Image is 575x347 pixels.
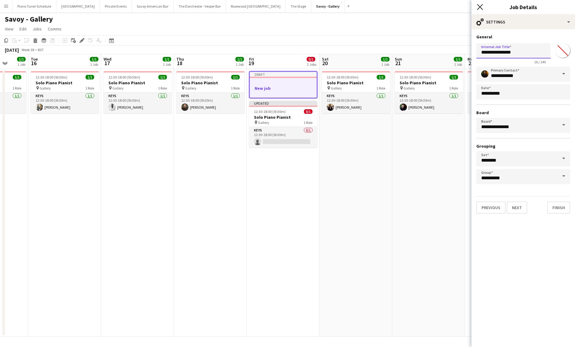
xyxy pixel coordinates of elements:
[381,62,389,67] div: 1 Job
[471,3,575,11] h3: Job Details
[48,26,62,32] span: Comms
[112,86,124,90] span: Gallery
[322,71,390,113] app-job-card: 12:30-18:00 (5h30m)1/1Solo Piano Pianist Gallery1 RoleKeys1/112:30-18:00 (5h30m)[PERSON_NAME]
[395,80,463,86] h3: Solo Piano Pianist
[158,86,167,90] span: 1 Role
[476,110,570,115] h3: Board
[249,56,254,62] span: Fri
[176,56,184,62] span: Thu
[104,80,172,86] h3: Solo Piano Pianist
[476,34,570,40] h3: General
[304,120,312,125] span: 1 Role
[476,143,570,149] h3: Grouping
[20,47,35,52] span: Week 38
[38,47,44,52] div: BST
[33,26,42,32] span: Jobs
[235,57,244,61] span: 1/1
[185,86,196,90] span: Gallery
[176,80,245,86] h3: Solo Piano Pianist
[249,101,317,106] div: Updated
[250,86,317,91] h3: New job
[86,75,94,79] span: 1/1
[90,57,98,61] span: 1/1
[250,72,317,77] div: Draft
[226,0,286,12] button: Rosewood [GEOGRAPHIC_DATA]
[454,62,462,67] div: 1 Job
[381,57,390,61] span: 1/1
[248,60,254,67] span: 19
[467,93,536,113] app-card-role: Keys0/112:30-18:00 (5h30m)
[249,71,317,98] app-job-card: DraftNew job
[327,75,358,79] span: 12:30-18:00 (5h30m)
[104,56,111,62] span: Wed
[231,75,240,79] span: 1/1
[132,0,174,12] button: Savoy American Bar
[404,86,415,90] span: Gallery
[322,80,390,86] h3: Solo Piano Pianist
[17,62,25,67] div: 1 Job
[85,86,94,90] span: 1 Role
[181,75,213,79] span: 12:30-18:00 (5h30m)
[307,62,316,67] div: 2 Jobs
[30,60,38,67] span: 16
[395,71,463,113] div: 12:30-18:00 (5h30m)1/1Solo Piano Pianist Gallery1 RoleKeys1/112:30-18:00 (5h30m)[PERSON_NAME]
[31,93,99,113] app-card-role: Keys1/112:30-18:00 (5h30m)[PERSON_NAME]
[321,60,329,67] span: 20
[377,75,385,79] span: 1/1
[176,93,245,113] app-card-role: Keys1/112:30-18:00 (5h30m)[PERSON_NAME]
[394,60,402,67] span: 21
[547,202,570,214] button: Finish
[17,25,29,33] a: Edit
[13,75,21,79] span: 1/1
[467,80,536,86] h3: Solo Piano Pianist
[36,75,67,79] span: 12:30-18:00 (5h30m)
[476,202,506,214] button: Previous
[17,57,26,61] span: 1/1
[31,56,38,62] span: Tue
[100,0,132,12] button: Private Events
[31,80,99,86] h3: Solo Piano Pianist
[376,86,385,90] span: 1 Role
[529,60,551,64] span: 16 / 140
[249,101,317,148] app-job-card: Updated12:30-18:00 (5h30m)0/1Solo Piano Pianist Gallery1 RoleKeys0/112:30-18:00 (5h30m)
[307,57,315,61] span: 0/1
[331,86,342,90] span: Gallery
[174,0,226,12] button: The Dorchester - Vesper Bar
[175,60,184,67] span: 18
[258,120,269,125] span: Gallery
[467,56,475,62] span: Mon
[395,93,463,113] app-card-role: Keys1/112:30-18:00 (5h30m)[PERSON_NAME]
[104,71,172,113] app-job-card: 12:30-18:00 (5h30m)1/1Solo Piano Pianist Gallery1 RoleKeys1/112:30-18:00 (5h30m)[PERSON_NAME]
[158,75,167,79] span: 1/1
[467,71,536,113] app-job-card: 12:30-18:00 (5h30m)0/1Solo Piano Pianist Gallery1 RoleKeys0/112:30-18:00 (5h30m)
[176,71,245,113] app-job-card: 12:30-18:00 (5h30m)1/1Solo Piano Pianist Gallery1 RoleKeys1/112:30-18:00 (5h30m)[PERSON_NAME]
[322,56,329,62] span: Sat
[163,62,171,67] div: 1 Job
[31,71,99,113] app-job-card: 12:30-18:00 (5h30m)1/1Solo Piano Pianist Gallery1 RoleKeys1/112:30-18:00 (5h30m)[PERSON_NAME]
[45,25,64,33] a: Comms
[449,86,458,90] span: 1 Role
[12,86,21,90] span: 1 Role
[104,93,172,113] app-card-role: Keys1/112:30-18:00 (5h30m)[PERSON_NAME]
[40,86,51,90] span: Gallery
[249,127,317,148] app-card-role: Keys0/112:30-18:00 (5h30m)
[249,114,317,120] h3: Solo Piano Pianist
[507,202,527,214] button: Next
[400,75,431,79] span: 12:30-18:00 (5h30m)
[56,0,100,12] button: [GEOGRAPHIC_DATA]
[286,0,311,12] button: The Stage
[103,60,111,67] span: 17
[304,109,312,114] span: 0/1
[5,26,13,32] span: View
[231,86,240,90] span: 1 Role
[163,57,171,61] span: 1/1
[5,47,19,53] div: [DATE]
[322,93,390,113] app-card-role: Keys1/112:30-18:00 (5h30m)[PERSON_NAME]
[454,57,462,61] span: 1/1
[12,0,56,12] button: Piano Tuner Schedule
